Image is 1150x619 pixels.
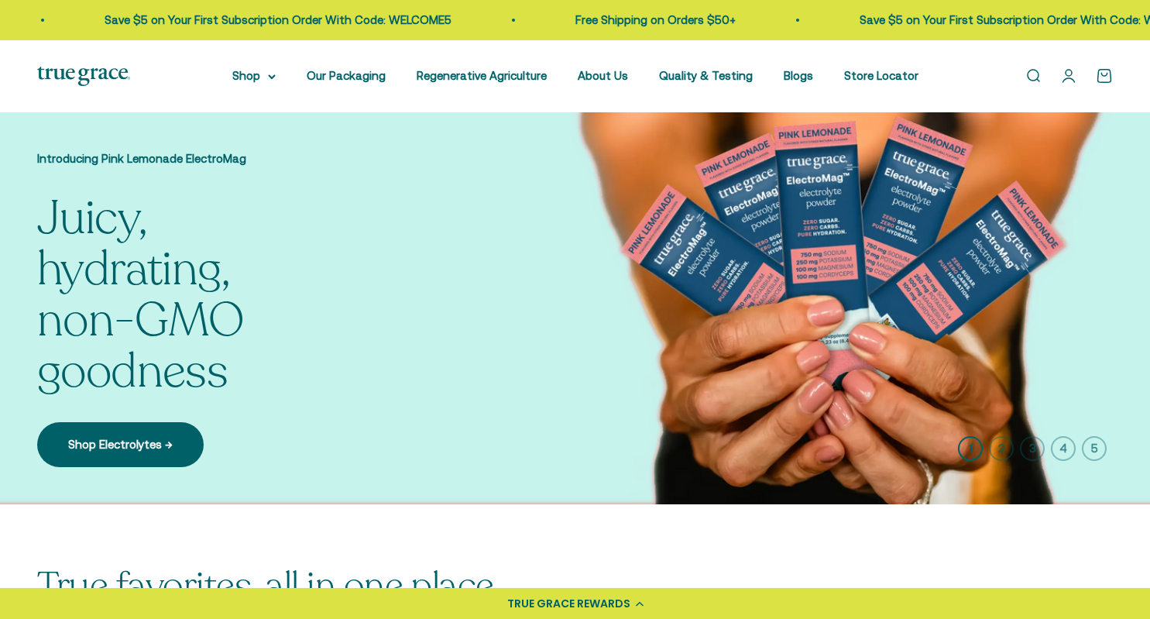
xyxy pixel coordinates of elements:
p: Introducing Pink Lemonade ElectroMag [37,150,347,168]
split-lines: Juicy, hydrating, non-GMO goodness [37,238,347,404]
split-lines: True favorites, all in one place. [37,561,501,611]
a: Store Locator [844,69,918,82]
div: TRUE GRACE REWARDS [507,596,630,612]
a: Free Shipping on Orders $50+ [574,13,734,26]
summary: Shop [232,67,276,85]
button: 1 [958,436,983,461]
button: 2 [989,436,1014,461]
button: 4 [1051,436,1076,461]
a: Regenerative Agriculture [417,69,547,82]
a: Shop Electrolytes → [37,422,204,467]
a: Quality & Testing [659,69,753,82]
button: 3 [1020,436,1045,461]
p: Save $5 on Your First Subscription Order With Code: WELCOME5 [103,11,450,29]
button: 5 [1082,436,1107,461]
a: Blogs [784,69,813,82]
a: About Us [578,69,628,82]
a: Our Packaging [307,69,386,82]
